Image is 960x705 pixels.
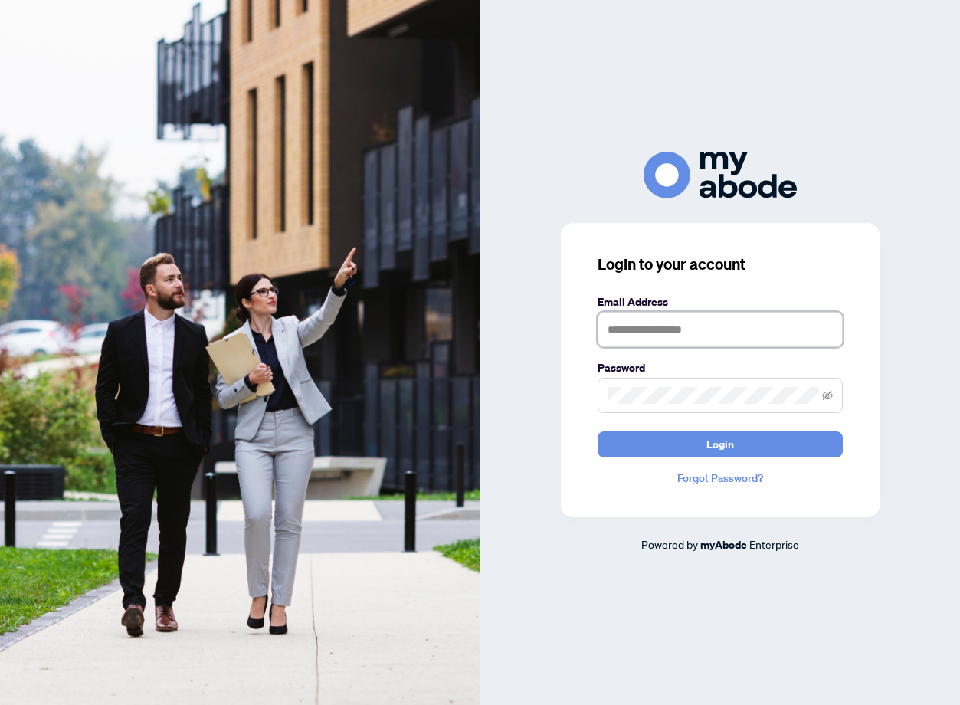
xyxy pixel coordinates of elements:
[700,536,747,553] a: myAbode
[598,293,843,310] label: Email Address
[822,390,833,401] span: eye-invisible
[598,254,843,275] h3: Login to your account
[598,470,843,487] a: Forgot Password?
[749,537,799,551] span: Enterprise
[644,152,797,198] img: ma-logo
[641,537,698,551] span: Powered by
[598,359,843,376] label: Password
[706,432,734,457] span: Login
[598,431,843,457] button: Login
